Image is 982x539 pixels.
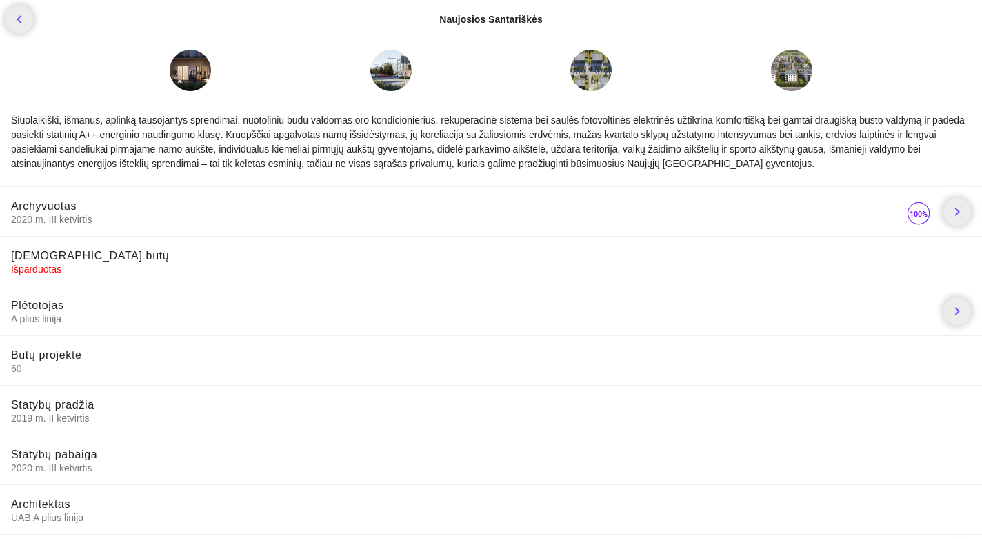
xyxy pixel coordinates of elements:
[11,264,61,275] span: Išparduotas
[943,297,971,325] a: chevron_right
[439,12,542,26] div: Naujosios Santariškės
[11,362,971,375] span: 60
[905,199,932,227] img: 100
[11,200,77,212] span: Archyvuotas
[11,412,971,424] span: 2019 m. II ketvirtis
[11,313,932,325] span: A plius linija
[11,511,971,524] span: UAB A plius linija
[11,462,971,474] span: 2020 m. III ketvirtis
[11,300,64,311] span: Plėtotojas
[11,250,169,262] span: [DEMOGRAPHIC_DATA] butų
[11,349,82,361] span: Butų projekte
[949,303,965,320] i: chevron_right
[11,399,94,411] span: Statybų pradžia
[943,198,971,226] a: chevron_right
[11,213,905,226] span: 2020 m. III ketvirtis
[11,449,97,460] span: Statybų pabaiga
[11,498,70,510] span: Architektas
[11,11,28,28] i: chevron_left
[6,6,33,33] a: chevron_left
[949,204,965,220] i: chevron_right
